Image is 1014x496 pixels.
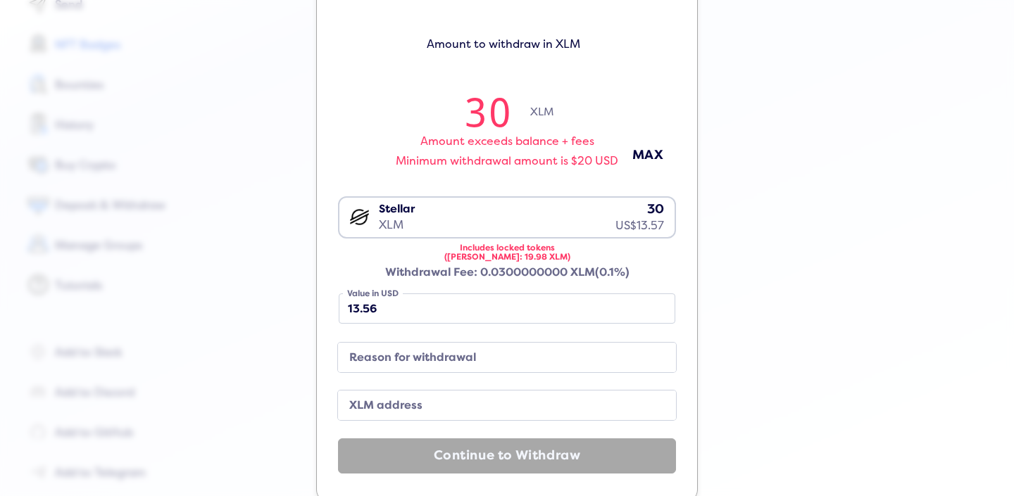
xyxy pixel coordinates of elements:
div: 30 [615,201,664,219]
div: Minimum withdrawal amount is $20 USD [396,155,618,167]
span: XLM [530,106,568,139]
div: Search for option [338,196,676,239]
button: MAX [613,144,683,167]
button: Continue to Withdraw [338,438,676,473]
input: none [339,293,675,324]
label: XLM address [344,396,648,415]
img: XLM [347,205,372,229]
h5: Amount to withdraw in XLM [334,33,672,70]
div: Stellar [379,201,415,217]
label: Reason for withdrawal [344,348,648,367]
div: US$13.57 [615,218,664,234]
div: Includes locked tokens ([PERSON_NAME]: 19.98 XLM) [338,243,676,257]
div: Amount exceeds balance + fees [420,135,594,148]
input: Search for option [341,236,667,253]
input: 0 [446,88,530,134]
div: XLM [379,217,415,233]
